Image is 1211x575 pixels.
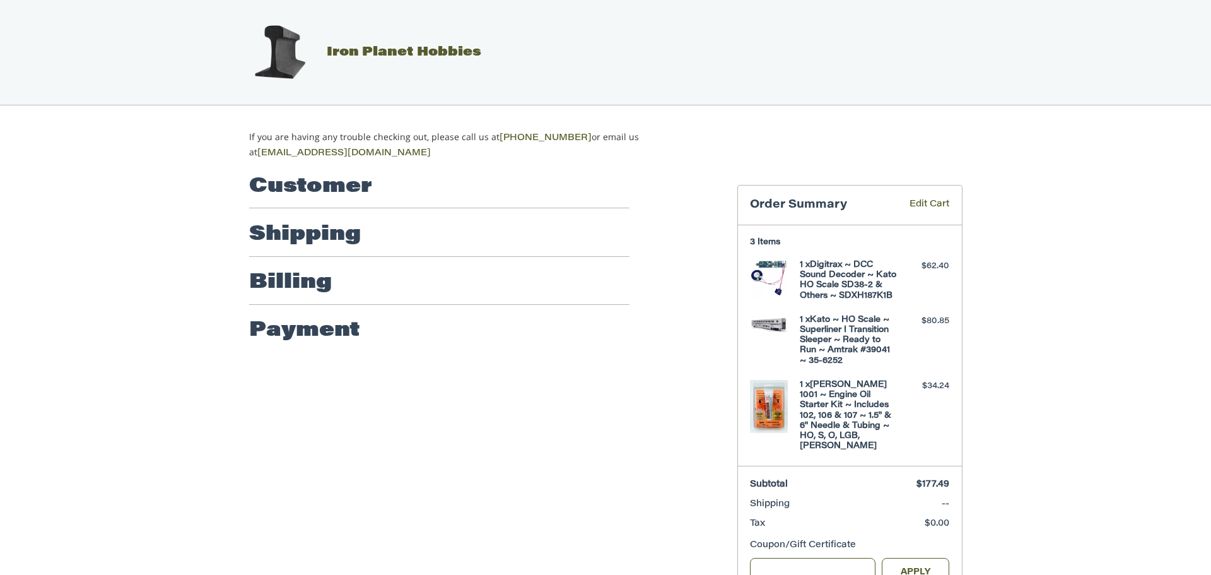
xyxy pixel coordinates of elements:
[925,519,949,528] span: $0.00
[942,500,949,509] span: --
[750,500,790,509] span: Shipping
[249,222,361,247] h2: Shipping
[249,318,360,343] h2: Payment
[899,315,949,328] div: $80.85
[235,46,481,59] a: Iron Planet Hobbies
[750,519,765,528] span: Tax
[800,380,896,452] h4: 1 x [PERSON_NAME] 1001 ~ Engine Oil Starter Kit ~ Includes 102, 106 & 107 ~ 1.5" & 6" Needle & Tu...
[750,480,788,489] span: Subtotal
[249,270,332,295] h2: Billing
[750,237,949,247] h3: 3 Items
[800,260,896,301] h4: 1 x Digitrax ~ DCC Sound Decoder ~ Kato HO Scale SD38-2 & Others ~ SDXH187K1B
[249,130,679,160] p: If you are having any trouble checking out, please call us at or email us at
[750,539,949,552] div: Coupon/Gift Certificate
[500,134,592,143] a: [PHONE_NUMBER]
[750,198,891,213] h3: Order Summary
[899,380,949,393] div: $34.24
[800,315,896,366] h4: 1 x Kato ~ HO Scale ~ Superliner I Transition Sleeper ~ Ready to Run ~ Amtrak #39041 ~ 35-6252
[249,174,372,199] h2: Customer
[891,198,949,213] a: Edit Cart
[257,149,431,158] a: [EMAIL_ADDRESS][DOMAIN_NAME]
[248,21,311,84] img: Iron Planet Hobbies
[327,46,481,59] span: Iron Planet Hobbies
[916,480,949,489] span: $177.49
[899,260,949,273] div: $62.40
